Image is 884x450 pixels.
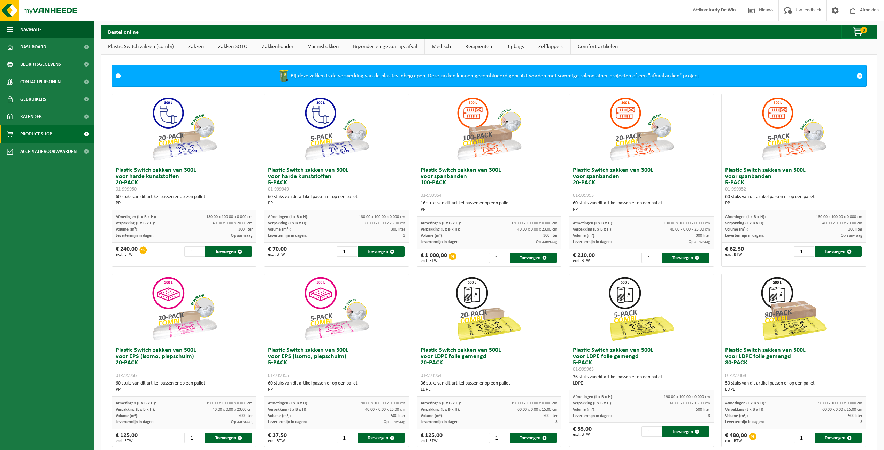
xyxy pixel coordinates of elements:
img: 01-999950 [149,94,219,164]
div: € 37,50 [268,433,287,443]
span: 300 liter [696,234,710,238]
span: 01-999953 [573,193,594,198]
span: 190.00 x 100.00 x 0.000 cm [664,395,710,399]
span: Volume (m³): [725,227,748,232]
a: Zakken SOLO [211,39,255,55]
span: Verpakking (L x B x H): [268,221,307,225]
span: 0 [860,27,867,33]
span: Navigatie [20,21,42,38]
img: WB-0240-HPE-GN-50.png [277,69,291,83]
div: € 210,00 [573,253,595,263]
span: 3 [860,420,862,424]
button: Toevoegen [662,426,709,437]
span: Volume (m³): [116,414,138,418]
span: 01-999950 [116,187,137,192]
span: 01-999954 [421,193,441,198]
div: € 125,00 [421,433,443,443]
span: Levertermijn in dagen: [116,234,154,238]
img: 01-999963 [607,274,676,344]
span: excl. BTW [421,259,447,263]
div: PP [268,200,405,207]
h3: Plastic Switch zakken van 300L voor spanbanden 5-PACK [725,167,862,192]
div: € 125,00 [116,433,138,443]
button: 0 [841,25,876,39]
span: 500 liter [848,414,862,418]
div: 60 stuks van dit artikel passen er op een pallet [268,380,405,393]
span: 3 [403,234,405,238]
span: Op aanvraag [231,234,253,238]
h3: Plastic Switch zakken van 300L voor harde kunststoffen 20-PACK [116,167,253,192]
span: 190.00 x 100.00 x 0.000 cm [359,401,405,405]
input: 1 [184,246,205,257]
span: Op aanvraag [689,240,710,244]
span: excl. BTW [725,253,744,257]
span: Afmetingen (L x B x H): [116,401,156,405]
span: Afmetingen (L x B x H): [725,401,766,405]
a: Bijzonder en gevaarlijk afval [346,39,424,55]
span: 500 liter [696,408,710,412]
span: excl. BTW [268,253,287,257]
span: 40.00 x 0.00 x 20.00 cm [213,221,253,225]
div: 60 stuks van dit artikel passen er op een pallet [116,194,253,207]
span: 40.00 x 0.00 x 23.00 cm [670,227,710,232]
span: Bedrijfsgegevens [20,56,61,73]
span: 300 liter [238,227,253,232]
div: Bij deze zakken is de verwerking van de plastics inbegrepen. Deze zakken kunnen gecombineerd gebr... [124,65,853,86]
span: Afmetingen (L x B x H): [421,221,461,225]
span: 60.00 x 0.00 x 23.00 cm [365,221,405,225]
button: Toevoegen [205,246,252,257]
div: LDPE [421,387,558,393]
span: 40.00 x 0.00 x 23.00 cm [213,408,253,412]
span: 300 liter [543,234,558,238]
span: Op aanvraag [536,240,558,244]
input: 1 [337,246,357,257]
span: Verpakking (L x B x H): [116,408,155,412]
span: 190.00 x 100.00 x 0.000 cm [511,401,558,405]
h3: Plastic Switch zakken van 500L voor LDPE folie gemengd 20-PACK [421,347,558,379]
span: Verpakking (L x B x H): [421,408,460,412]
img: 01-999968 [759,274,829,344]
img: 01-999956 [149,274,219,344]
a: Plastic Switch zakken (combi) [101,39,181,55]
span: Volume (m³): [573,234,595,238]
span: Op aanvraag [384,420,405,424]
div: 36 stuks van dit artikel passen er op een pallet [573,374,710,387]
button: Toevoegen [510,253,557,263]
span: Levertermijn in dagen: [268,420,307,424]
span: Product Shop [20,125,52,143]
img: 01-999953 [607,94,676,164]
span: Volume (m³): [725,414,748,418]
button: Toevoegen [662,253,709,263]
h3: Plastic Switch zakken van 500L voor EPS (isomo, piepschuim) 20-PACK [116,347,253,379]
span: Levertermijn in dagen: [573,414,612,418]
span: Volume (m³): [421,234,443,238]
span: 190.00 x 100.00 x 0.000 cm [206,401,253,405]
span: 130.00 x 100.00 x 0.000 cm [359,215,405,219]
input: 1 [184,433,205,443]
span: Afmetingen (L x B x H): [725,215,766,219]
span: excl. BTW [725,439,747,443]
button: Toevoegen [815,246,862,257]
div: € 62,50 [725,246,744,257]
span: Afmetingen (L x B x H): [573,221,613,225]
div: € 70,00 [268,246,287,257]
span: Levertermijn in dagen: [116,420,154,424]
span: Acceptatievoorwaarden [20,143,77,160]
span: Op aanvraag [231,420,253,424]
span: 01-999956 [116,373,137,378]
a: Comfort artikelen [571,39,625,55]
img: 01-999955 [302,274,371,344]
span: 500 liter [391,414,405,418]
span: 300 liter [391,227,405,232]
div: LDPE [573,380,710,387]
span: 500 liter [543,414,558,418]
span: Afmetingen (L x B x H): [268,401,308,405]
span: 60.00 x 0.00 x 15.00 cm [670,401,710,405]
span: Verpakking (L x B x H): [725,221,764,225]
a: Vuilnisbakken [301,39,346,55]
span: 40.00 x 0.00 x 23.00 cm [365,408,405,412]
span: 130.00 x 100.00 x 0.000 cm [816,215,862,219]
span: Afmetingen (L x B x H): [116,215,156,219]
div: PP [268,387,405,393]
span: Volume (m³): [268,227,291,232]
